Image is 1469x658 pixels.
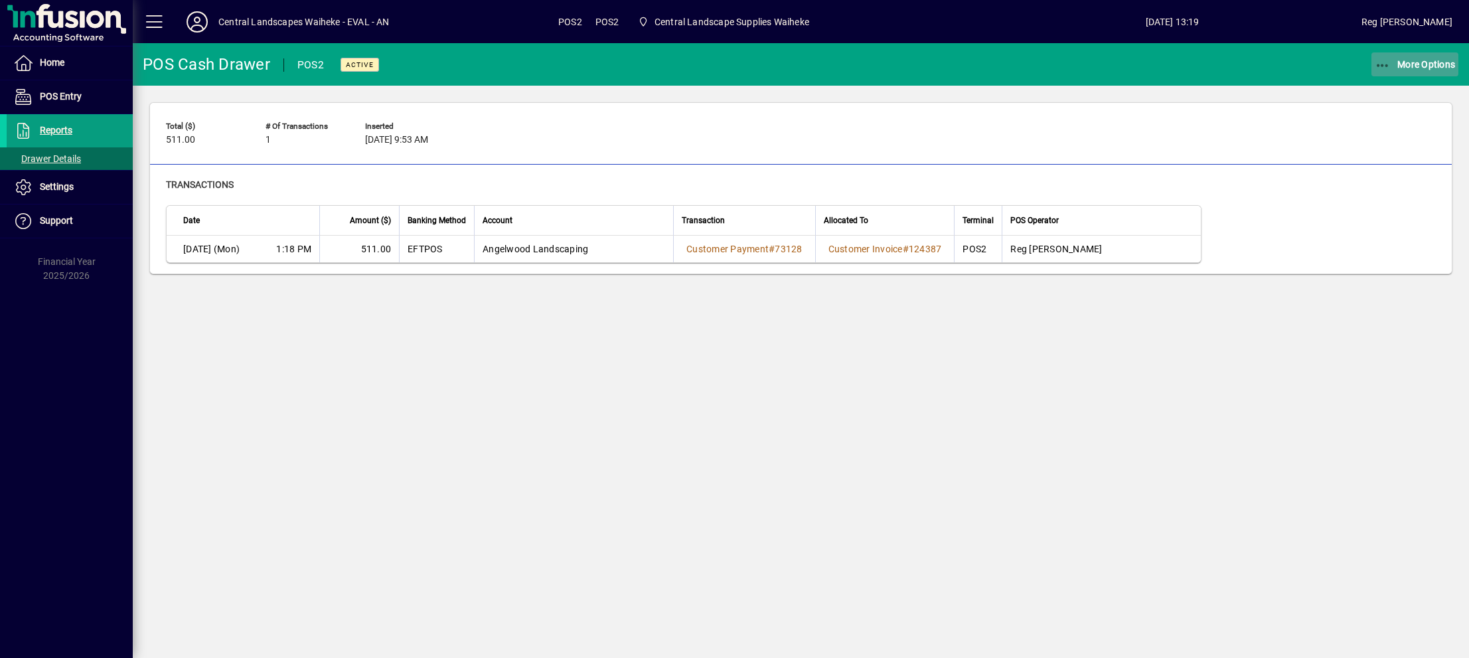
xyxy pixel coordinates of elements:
[365,135,428,145] span: [DATE] 9:53 AM
[682,213,725,228] span: Transaction
[40,181,74,192] span: Settings
[474,236,673,262] td: Angelwood Landscaping
[166,122,246,131] span: Total ($)
[143,54,270,75] div: POS Cash Drawer
[963,213,994,228] span: Terminal
[595,11,619,33] span: POS2
[1375,59,1456,70] span: More Options
[346,60,374,69] span: Active
[824,213,868,228] span: Allocated To
[7,147,133,170] a: Drawer Details
[40,57,64,68] span: Home
[7,171,133,204] a: Settings
[954,236,1002,262] td: POS2
[558,11,582,33] span: POS2
[7,46,133,80] a: Home
[319,236,399,262] td: 511.00
[682,242,807,256] a: Customer Payment#73128
[769,244,775,254] span: #
[166,179,234,190] span: Transactions
[40,215,73,226] span: Support
[40,91,82,102] span: POS Entry
[7,205,133,238] a: Support
[408,213,466,228] span: Banking Method
[483,213,512,228] span: Account
[218,11,390,33] div: Central Landscapes Waiheke - EVAL - AN
[183,242,240,256] span: [DATE] (Mon)
[686,244,769,254] span: Customer Payment
[176,10,218,34] button: Profile
[365,122,445,131] span: Inserted
[828,244,903,254] span: Customer Invoice
[903,244,909,254] span: #
[775,244,802,254] span: 73128
[655,11,809,33] span: Central Landscape Supplies Waiheke
[1002,236,1201,262] td: Reg [PERSON_NAME]
[276,242,311,256] span: 1:18 PM
[40,125,72,135] span: Reports
[983,11,1361,33] span: [DATE] 13:19
[399,236,474,262] td: EFTPOS
[297,54,324,76] div: POS2
[1010,213,1059,228] span: POS Operator
[266,122,345,131] span: # of Transactions
[166,135,195,145] span: 511.00
[266,135,271,145] span: 1
[350,213,391,228] span: Amount ($)
[909,244,942,254] span: 124387
[824,242,947,256] a: Customer Invoice#124387
[1361,11,1452,33] div: Reg [PERSON_NAME]
[13,153,81,164] span: Drawer Details
[1371,52,1459,76] button: More Options
[7,80,133,114] a: POS Entry
[632,10,814,34] span: Central Landscape Supplies Waiheke
[183,213,200,228] span: Date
